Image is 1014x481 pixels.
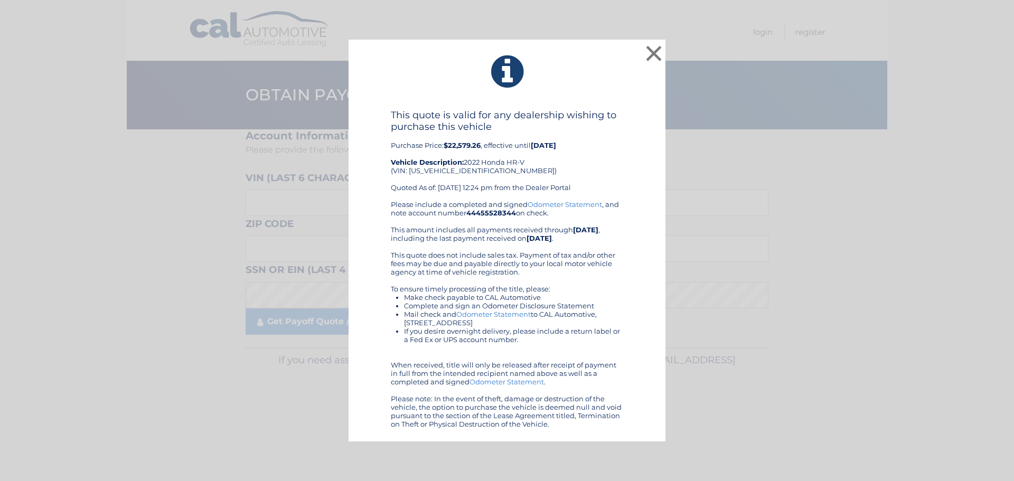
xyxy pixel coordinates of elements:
[528,200,602,209] a: Odometer Statement
[466,209,516,217] b: 44455528344
[404,293,623,301] li: Make check payable to CAL Automotive
[456,310,531,318] a: Odometer Statement
[643,43,664,64] button: ×
[470,378,544,386] a: Odometer Statement
[531,141,556,149] b: [DATE]
[404,327,623,344] li: If you desire overnight delivery, please include a return label or a Fed Ex or UPS account number.
[391,109,623,200] div: Purchase Price: , effective until 2022 Honda HR-V (VIN: [US_VEHICLE_IDENTIFICATION_NUMBER]) Quote...
[391,109,623,133] h4: This quote is valid for any dealership wishing to purchase this vehicle
[391,200,623,428] div: Please include a completed and signed , and note account number on check. This amount includes al...
[527,234,552,242] b: [DATE]
[404,310,623,327] li: Mail check and to CAL Automotive, [STREET_ADDRESS]
[391,158,464,166] strong: Vehicle Description:
[444,141,481,149] b: $22,579.26
[404,301,623,310] li: Complete and sign an Odometer Disclosure Statement
[573,225,598,234] b: [DATE]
